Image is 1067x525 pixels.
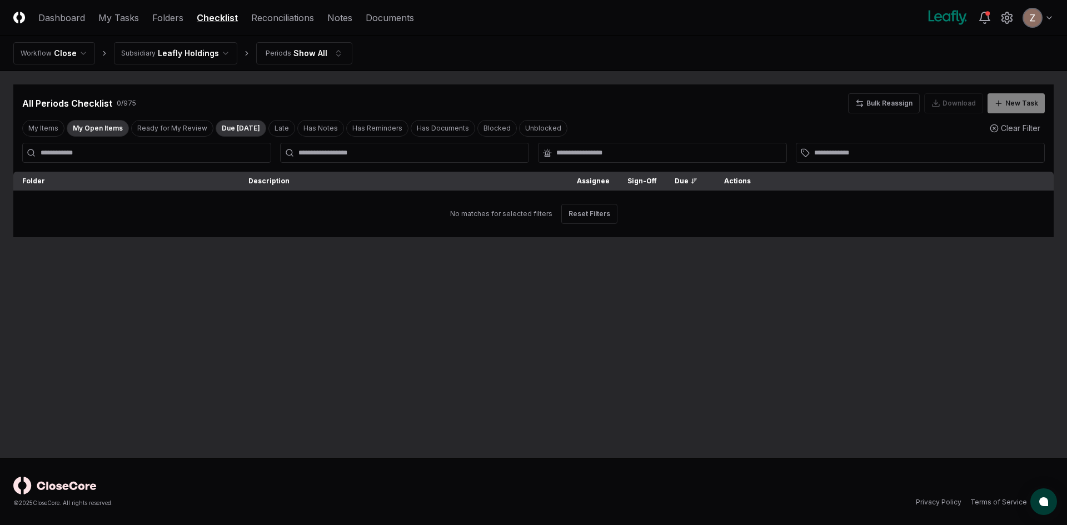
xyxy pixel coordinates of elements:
a: Privacy Policy [916,497,961,507]
img: Leafly logo [926,9,969,27]
a: Dashboard [38,11,85,24]
th: Description [240,172,568,191]
div: 0 / 975 [117,98,136,108]
div: Due [675,176,697,186]
div: All Periods Checklist [22,97,112,110]
button: Reset Filters [561,204,617,224]
button: Has Reminders [346,120,408,137]
a: Documents [366,11,414,24]
a: Terms of Service [970,497,1027,507]
th: Assignee [568,172,619,191]
div: © 2025 CloseCore. All rights reserved. [13,499,533,507]
a: Notes [327,11,352,24]
img: ACg8ocKnDsamp5-SE65NkOhq35AnOBarAXdzXQ03o9g231ijNgHgyA=s96-c [1024,9,1041,27]
button: Ready for My Review [131,120,213,137]
div: Periods [266,48,291,58]
button: Due Today [216,120,266,137]
button: Late [268,120,295,137]
div: Subsidiary [121,48,156,58]
a: Reconciliations [251,11,314,24]
div: No matches for selected filters [450,209,552,219]
div: Actions [715,176,1045,186]
img: logo [13,477,97,494]
button: Clear Filter [985,118,1045,138]
button: Blocked [477,120,517,137]
button: Has Notes [297,120,344,137]
a: My Tasks [98,11,139,24]
img: Logo [13,12,25,23]
button: Bulk Reassign [848,93,920,113]
div: Workflow [21,48,52,58]
button: Unblocked [519,120,567,137]
th: Sign-Off [619,172,666,191]
button: atlas-launcher [1030,488,1057,515]
th: Folder [13,172,240,191]
div: Show All [293,47,327,59]
button: PeriodsShow All [256,42,352,64]
button: My Open Items [67,120,129,137]
button: Has Documents [411,120,475,137]
a: Folders [152,11,183,24]
nav: breadcrumb [13,42,352,64]
a: Checklist [197,11,238,24]
button: My Items [22,120,64,137]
